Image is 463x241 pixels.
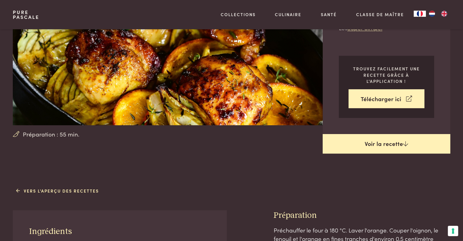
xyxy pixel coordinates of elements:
span: Préparation : 55 min. [23,130,79,139]
p: Trouvez facilement une recette grâce à l'application ! [349,66,424,84]
a: EN [438,11,450,17]
aside: Language selected: Français [414,11,450,17]
div: Language [414,11,426,17]
a: FR [414,11,426,17]
button: Vos préférences en matière de consentement pour les technologies de suivi [448,226,458,236]
a: Santé [321,11,337,18]
ul: Language list [426,11,450,17]
a: Vers l'aperçu des recettes [16,188,99,194]
a: PurePascale [13,10,39,19]
a: Télécharger ici [349,89,424,108]
a: Culinaire [275,11,301,18]
a: Voir la recette [323,134,450,154]
h3: Préparation [274,210,450,221]
a: NL [426,11,438,17]
a: Collections [221,11,256,18]
a: Classe de maître [356,11,404,18]
span: Ingrédients [29,227,72,236]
